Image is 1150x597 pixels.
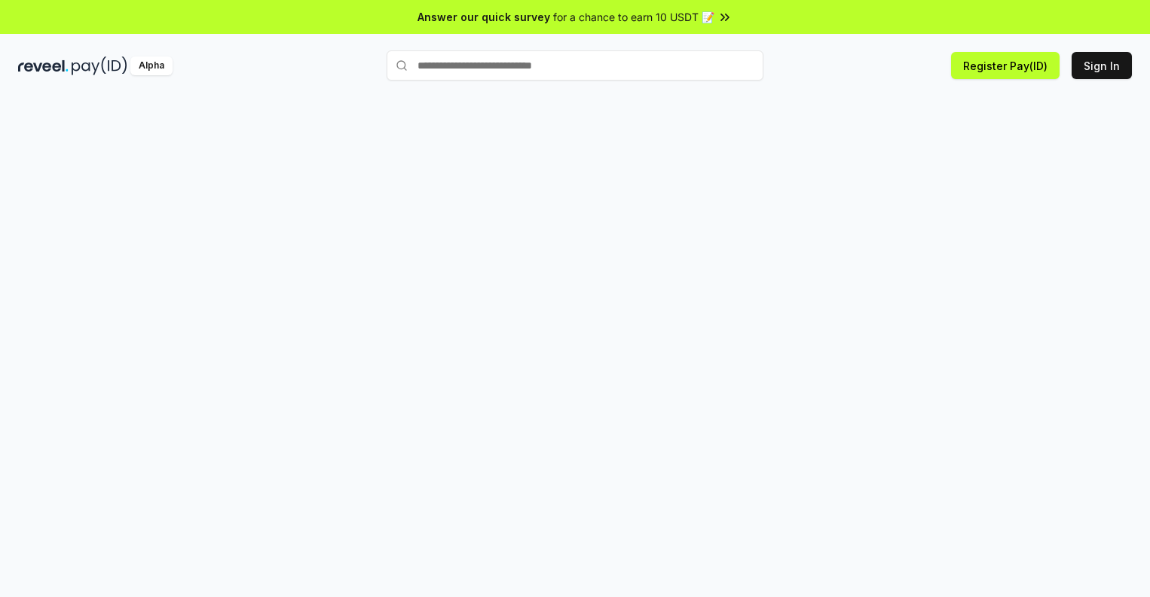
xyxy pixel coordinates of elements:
[1072,52,1132,79] button: Sign In
[130,56,173,75] div: Alpha
[951,52,1060,79] button: Register Pay(ID)
[417,9,550,25] span: Answer our quick survey
[72,56,127,75] img: pay_id
[18,56,69,75] img: reveel_dark
[553,9,714,25] span: for a chance to earn 10 USDT 📝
